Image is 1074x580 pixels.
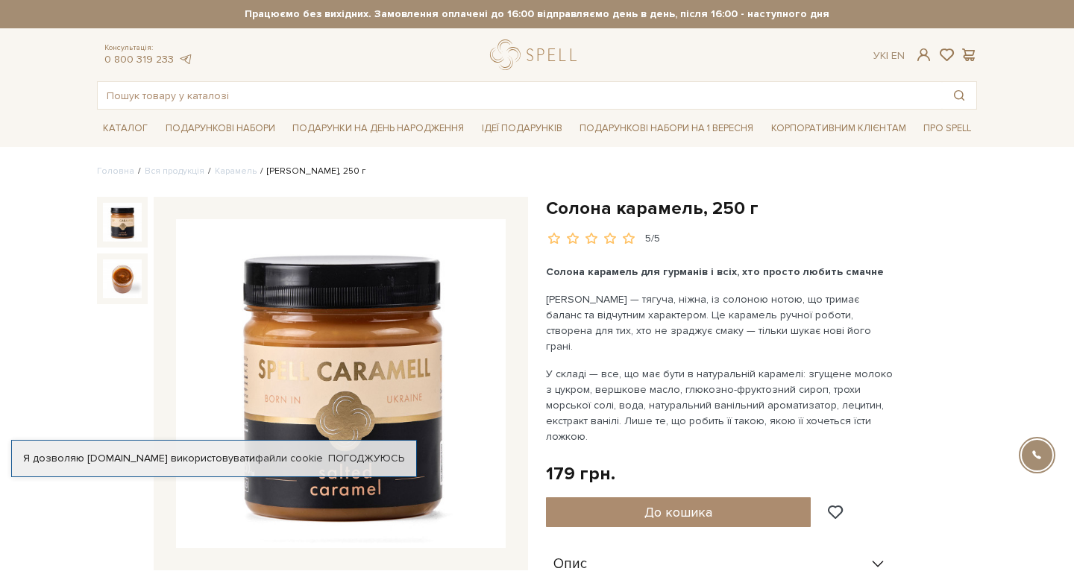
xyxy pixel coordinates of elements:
[104,43,192,53] span: Консультація:
[104,53,174,66] a: 0 800 319 233
[490,40,583,70] a: logo
[645,232,660,246] div: 5/5
[942,82,976,109] button: Пошук товару у каталозі
[546,265,884,278] b: Солона карамель для гурманів і всіх, хто просто любить смачне
[765,116,912,141] a: Корпоративним клієнтам
[215,166,257,177] a: Карамель
[255,452,323,464] a: файли cookie
[103,203,142,242] img: Солона карамель, 250 г
[12,452,416,465] div: Я дозволяю [DOMAIN_NAME] використовувати
[328,452,404,465] a: Погоджуюсь
[546,291,896,354] p: [PERSON_NAME] — тягуча, ніжна, із солоною нотою, що тримає баланс та відчутним характером. Це кар...
[553,558,587,571] span: Опис
[873,49,905,63] div: Ук
[176,219,506,549] img: Солона карамель, 250 г
[103,259,142,298] img: Солона карамель, 250 г
[546,366,896,444] p: У складі — все, що має бути в натуральній карамелі: згущене молоко з цукром, вершкове масло, глюк...
[286,117,470,140] a: Подарунки на День народження
[644,504,712,520] span: До кошика
[98,82,942,109] input: Пошук товару у каталозі
[97,166,134,177] a: Головна
[546,197,977,220] h1: Солона карамель, 250 г
[886,49,888,62] span: |
[178,53,192,66] a: telegram
[917,117,977,140] a: Про Spell
[160,117,281,140] a: Подарункові набори
[546,462,615,485] div: 179 грн.
[476,117,568,140] a: Ідеї подарунків
[546,497,811,527] button: До кошика
[97,7,977,21] strong: Працюємо без вихідних. Замовлення оплачені до 16:00 відправляємо день в день, після 16:00 - насту...
[97,117,154,140] a: Каталог
[574,116,759,141] a: Подарункові набори на 1 Вересня
[145,166,204,177] a: Вся продукція
[257,165,365,178] li: [PERSON_NAME], 250 г
[891,49,905,62] a: En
